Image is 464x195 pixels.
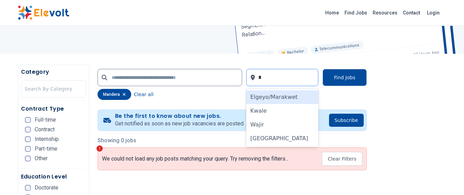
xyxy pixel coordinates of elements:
p: Showing 0 jobs [98,136,367,145]
button: Subscribe [329,114,364,127]
a: Contact [400,7,423,18]
img: Elevolt [18,6,69,20]
p: Get notified as soon as new job vacancies are posted. [115,120,245,128]
input: Internship [25,136,31,142]
input: Other [25,156,31,161]
a: Home [322,7,342,18]
h5: Category [21,68,86,76]
input: Doctorate [25,185,31,191]
span: Part-time [35,146,57,152]
div: Wajir [246,118,319,132]
h4: Be the first to know about new jobs. [115,113,245,120]
span: Other [35,156,48,161]
span: Contract [35,127,55,132]
p: We could not load any job posts matching your query. Try removing the filters... [102,155,288,162]
a: Login [423,6,444,20]
span: Doctorate [35,185,58,191]
span: Internship [35,136,59,142]
iframe: Chat Widget [430,162,464,195]
div: mandera [98,89,131,100]
h5: Education Level [21,173,86,181]
button: Clear Filters [322,152,362,166]
span: Full-time [35,117,56,123]
a: Find Jobs [342,7,370,18]
h5: Contract Type [21,105,86,113]
button: Find Jobs [322,69,366,86]
button: Clear all [134,89,154,100]
div: [GEOGRAPHIC_DATA] [246,132,319,145]
input: Contract [25,127,31,132]
input: Full-time [25,117,31,123]
input: Part-time [25,146,31,152]
div: Elgeyo/Marakwet [246,90,319,104]
div: Kwale [246,104,319,118]
a: Resources [370,7,400,18]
